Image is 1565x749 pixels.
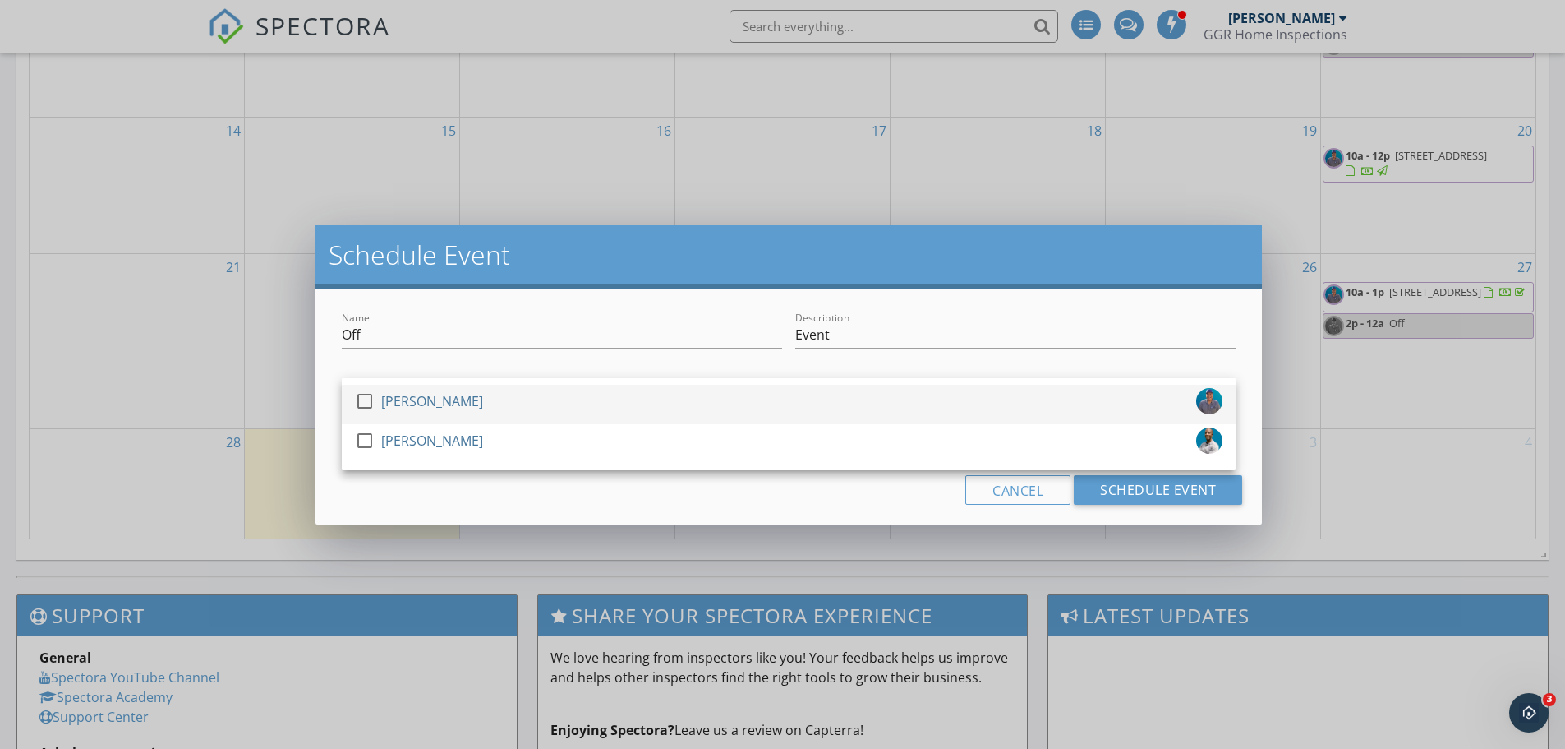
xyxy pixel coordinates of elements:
button: Cancel [965,475,1070,505]
button: Schedule Event [1074,475,1242,505]
span: 3 [1543,693,1556,706]
h2: Schedule Event [329,238,1249,271]
img: img_6099.png [1196,388,1222,414]
div: [PERSON_NAME] [381,428,483,454]
iframe: Intercom live chat [1509,693,1549,733]
div: [PERSON_NAME] [381,388,483,414]
img: head.jpg [1196,428,1222,454]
